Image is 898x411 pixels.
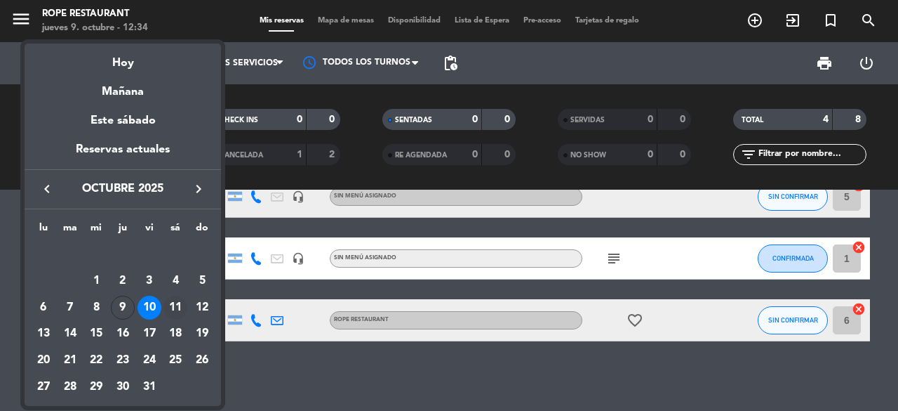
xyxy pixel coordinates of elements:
span: octubre 2025 [60,180,186,198]
div: 4 [163,269,187,293]
div: 17 [138,322,161,346]
div: 28 [58,375,82,399]
div: 15 [84,322,108,346]
td: 26 de octubre de 2025 [189,347,215,374]
td: 1 de octubre de 2025 [83,268,109,294]
div: Mañana [25,72,221,101]
td: 6 de octubre de 2025 [30,294,57,321]
td: 30 de octubre de 2025 [109,374,136,400]
td: 18 de octubre de 2025 [163,320,189,347]
td: 25 de octubre de 2025 [163,347,189,374]
th: martes [57,220,83,242]
div: 16 [111,322,135,346]
td: 19 de octubre de 2025 [189,320,215,347]
td: 11 de octubre de 2025 [163,294,189,321]
td: 21 de octubre de 2025 [57,347,83,374]
th: viernes [136,220,163,242]
td: 29 de octubre de 2025 [83,374,109,400]
i: keyboard_arrow_left [39,181,55,197]
td: 16 de octubre de 2025 [109,320,136,347]
button: keyboard_arrow_right [186,180,211,198]
td: 12 de octubre de 2025 [189,294,215,321]
div: 6 [32,296,55,320]
td: 31 de octubre de 2025 [136,374,163,400]
td: 3 de octubre de 2025 [136,268,163,294]
th: sábado [163,220,189,242]
td: 28 de octubre de 2025 [57,374,83,400]
td: OCT. [30,241,215,268]
div: 2 [111,269,135,293]
td: 8 de octubre de 2025 [83,294,109,321]
div: 26 [190,348,214,372]
td: 24 de octubre de 2025 [136,347,163,374]
div: 19 [190,322,214,346]
div: 14 [58,322,82,346]
div: 29 [84,375,108,399]
div: 31 [138,375,161,399]
div: 30 [111,375,135,399]
i: keyboard_arrow_right [190,181,207,197]
div: Reservas actuales [25,141,221,169]
th: miércoles [83,220,109,242]
div: Hoy [25,44,221,72]
div: 24 [138,348,161,372]
td: 20 de octubre de 2025 [30,347,57,374]
td: 17 de octubre de 2025 [136,320,163,347]
td: 23 de octubre de 2025 [109,347,136,374]
td: 10 de octubre de 2025 [136,294,163,321]
div: 27 [32,375,55,399]
div: 20 [32,348,55,372]
div: 3 [138,269,161,293]
div: 22 [84,348,108,372]
div: Este sábado [25,101,221,141]
th: domingo [189,220,215,242]
td: 14 de octubre de 2025 [57,320,83,347]
td: 5 de octubre de 2025 [189,268,215,294]
div: 23 [111,348,135,372]
div: 9 [111,296,135,320]
td: 22 de octubre de 2025 [83,347,109,374]
div: 10 [138,296,161,320]
button: keyboard_arrow_left [34,180,60,198]
td: 9 de octubre de 2025 [109,294,136,321]
td: 7 de octubre de 2025 [57,294,83,321]
div: 25 [163,348,187,372]
td: 4 de octubre de 2025 [163,268,189,294]
div: 5 [190,269,214,293]
div: 8 [84,296,108,320]
div: 11 [163,296,187,320]
th: jueves [109,220,136,242]
div: 1 [84,269,108,293]
td: 13 de octubre de 2025 [30,320,57,347]
td: 15 de octubre de 2025 [83,320,109,347]
th: lunes [30,220,57,242]
div: 21 [58,348,82,372]
td: 2 de octubre de 2025 [109,268,136,294]
div: 7 [58,296,82,320]
div: 18 [163,322,187,346]
div: 13 [32,322,55,346]
td: 27 de octubre de 2025 [30,374,57,400]
div: 12 [190,296,214,320]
